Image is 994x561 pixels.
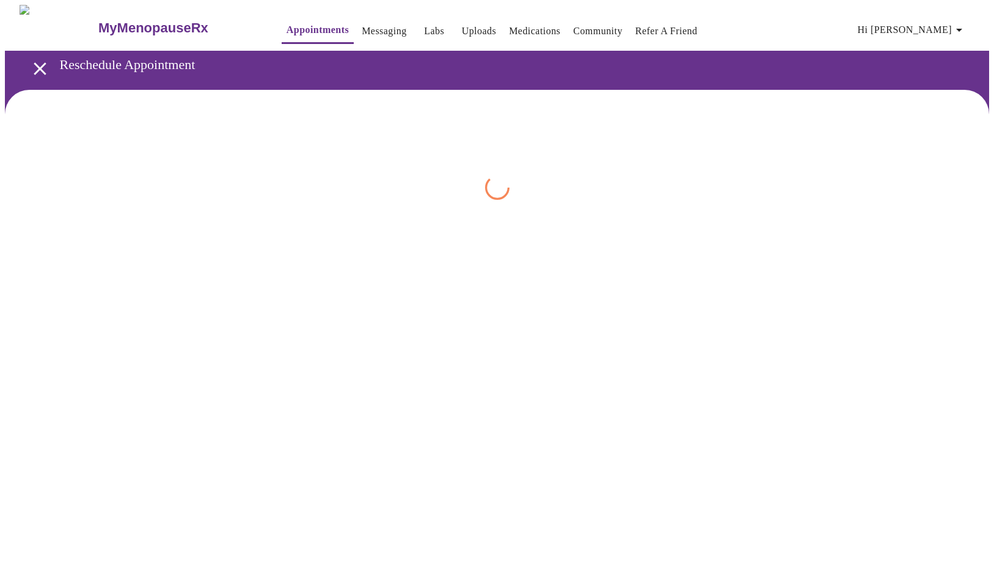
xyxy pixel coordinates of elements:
button: Messaging [357,19,411,43]
a: Community [573,23,623,40]
button: open drawer [22,51,58,87]
a: Labs [424,23,444,40]
button: Medications [504,19,565,43]
a: Messaging [362,23,406,40]
h3: Reschedule Appointment [60,57,926,73]
a: Appointments [287,21,349,38]
span: Hi [PERSON_NAME] [858,21,967,38]
a: Refer a Friend [635,23,698,40]
a: Medications [509,23,560,40]
a: MyMenopauseRx [97,7,257,50]
img: MyMenopauseRx Logo [20,5,97,51]
button: Uploads [457,19,502,43]
button: Hi [PERSON_NAME] [853,18,971,42]
button: Appointments [282,18,354,44]
a: Uploads [462,23,497,40]
button: Community [568,19,627,43]
button: Labs [415,19,454,43]
button: Refer a Friend [630,19,703,43]
h3: MyMenopauseRx [98,20,208,36]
